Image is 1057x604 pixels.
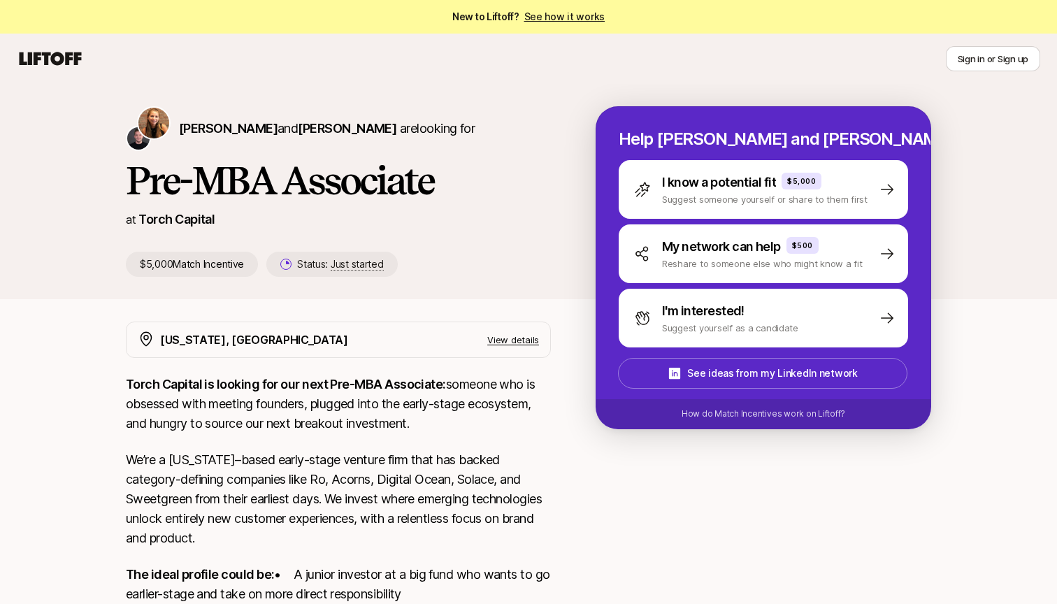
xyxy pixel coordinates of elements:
a: Torch Capital [138,212,215,226]
img: Katie Reiner [138,108,169,138]
button: Sign in or Sign up [946,46,1040,71]
img: Christopher Harper [127,127,150,150]
span: Just started [331,258,384,271]
strong: Torch Capital is looking for our next Pre-MBA Associate: [126,377,446,391]
p: View details [487,333,539,347]
p: Status: [297,256,383,273]
h1: Pre-MBA Associate [126,159,551,201]
p: $5,000 Match Incentive [126,252,258,277]
p: $5,000 [787,175,816,187]
p: $500 [792,240,813,251]
p: See ideas from my LinkedIn network [687,365,857,382]
p: Suggest yourself as a candidate [662,321,798,335]
p: Help [PERSON_NAME] and [PERSON_NAME] hire [619,129,908,149]
p: Suggest someone yourself or share to them first [662,192,868,206]
p: at [126,210,136,229]
span: [PERSON_NAME] [298,121,396,136]
a: See how it works [524,10,605,22]
p: How do Match Incentives work on Liftoff? [682,408,845,420]
p: My network can help [662,237,781,257]
span: New to Liftoff? [452,8,605,25]
p: [US_STATE], [GEOGRAPHIC_DATA] [160,331,348,349]
span: [PERSON_NAME] [179,121,278,136]
p: I know a potential fit [662,173,776,192]
p: We’re a [US_STATE]–based early-stage venture firm that has backed category-defining companies lik... [126,450,551,548]
p: someone who is obsessed with meeting founders, plugged into the early-stage ecosystem, and hungry... [126,375,551,433]
p: are looking for [179,119,475,138]
strong: The ideal profile could be: [126,567,274,582]
span: and [278,121,396,136]
p: I'm interested! [662,301,745,321]
button: See ideas from my LinkedIn network [618,358,907,389]
p: Reshare to someone else who might know a fit [662,257,863,271]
